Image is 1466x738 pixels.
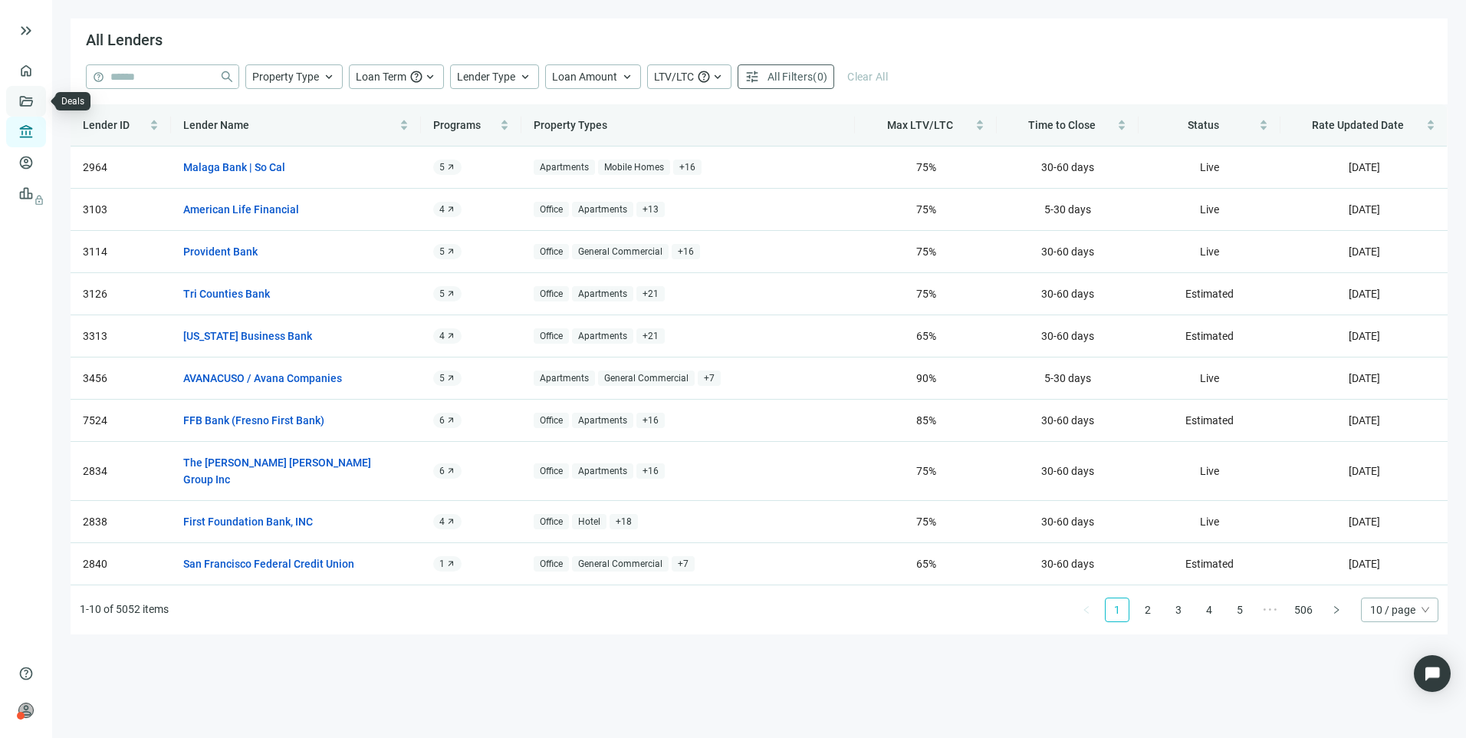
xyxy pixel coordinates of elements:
span: + 16 [672,244,700,260]
td: 30-60 days [997,315,1139,357]
span: 5 [439,288,445,300]
div: Open Intercom Messenger [1414,655,1451,692]
li: 1 [1105,598,1129,622]
span: arrow_outward [446,466,455,476]
span: arrow_outward [446,517,455,526]
span: Mobile Homes [598,160,670,176]
span: Apartments [572,202,633,218]
span: 6 [439,465,445,477]
li: Next 5 Pages [1258,598,1283,622]
span: Lender Name [183,119,249,131]
span: keyboard_arrow_up [322,70,336,84]
span: 75 % [916,465,936,477]
span: 6 [439,414,445,427]
span: arrow_outward [446,163,455,172]
a: [US_STATE] Business Bank [183,328,312,344]
span: 1 [439,558,445,570]
span: + 16 [673,160,702,176]
td: 2834 [71,442,171,501]
span: Live [1200,465,1219,477]
td: 30-60 days [997,501,1139,543]
span: 85 % [916,414,936,427]
td: 2840 [71,543,171,585]
span: Apartments [572,413,633,429]
span: Estimated [1185,330,1234,342]
span: Office [534,328,569,344]
li: Previous Page [1074,598,1099,622]
button: tuneAll Filters(0) [738,64,834,89]
span: Office [534,514,569,530]
span: Estimated [1185,288,1234,300]
span: [DATE] [1349,245,1380,258]
td: 7524 [71,400,171,442]
span: 4 [439,516,445,528]
span: Time to Close [1028,119,1096,131]
a: 5 [1228,598,1251,621]
span: 75 % [916,245,936,258]
span: help [18,666,34,681]
a: 1 [1106,598,1129,621]
span: Apartments [534,160,595,176]
span: 10 / page [1370,598,1429,621]
td: 30-60 days [997,400,1139,442]
span: [DATE] [1349,288,1380,300]
span: + 16 [636,413,665,429]
span: help [93,71,104,83]
span: 75 % [916,288,936,300]
button: left [1074,598,1099,622]
span: arrow_outward [446,559,455,568]
li: 4 [1197,598,1221,622]
span: Live [1200,372,1219,384]
span: help [697,70,711,84]
a: 4 [1198,598,1221,621]
button: keyboard_double_arrow_right [17,21,35,40]
span: Live [1200,245,1219,258]
a: AVANACUSO / Avana Companies [183,370,342,387]
span: arrow_outward [446,289,455,298]
td: 3114 [71,231,171,273]
span: Loan Amount [552,71,617,83]
span: arrow_outward [446,331,455,341]
span: person [18,703,34,718]
span: Lender ID [83,119,130,131]
a: American Life Financial [183,201,299,218]
span: Property Type [252,71,319,83]
td: 30-60 days [997,442,1139,501]
span: 4 [439,203,445,216]
a: Malaga Bank | So Cal [183,159,285,176]
button: right [1324,598,1349,622]
li: 1-10 of 5052 items [80,598,169,622]
li: 506 [1289,598,1318,622]
span: arrow_outward [446,247,455,256]
span: 75 % [916,203,936,216]
a: FFB Bank (Fresno First Bank) [183,412,324,429]
span: right [1332,605,1341,614]
span: Live [1200,203,1219,216]
span: 4 [439,330,445,342]
span: All Lenders [86,31,163,49]
span: 5 [439,245,445,258]
a: The [PERSON_NAME] [PERSON_NAME] Group Inc [183,454,394,488]
span: + 21 [636,286,665,302]
span: General Commercial [598,371,695,387]
span: General Commercial [572,556,669,572]
span: + 18 [610,514,638,530]
span: [DATE] [1349,330,1380,342]
span: Hotel [572,514,606,530]
span: Lender Type [457,71,515,83]
span: Live [1200,161,1219,173]
span: arrow_outward [446,205,455,214]
span: keyboard_arrow_up [711,70,725,84]
span: Apartments [572,286,633,302]
td: 30-60 days [997,147,1139,189]
td: 5-30 days [997,189,1139,231]
td: 30-60 days [997,543,1139,585]
span: 5 [439,372,445,384]
span: Property Types [534,119,607,131]
span: 5 [439,161,445,173]
td: 2964 [71,147,171,189]
span: help [409,70,423,84]
span: [DATE] [1349,465,1380,477]
span: Apartments [572,463,633,479]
